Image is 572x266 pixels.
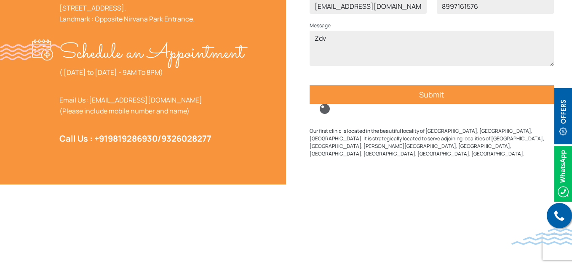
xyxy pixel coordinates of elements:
[511,228,572,245] img: bluewave
[59,67,244,78] p: ( [DATE] to [DATE] - 9AM To 8PM)
[59,40,244,67] p: Schedule an Appointment
[554,168,572,177] a: Whatsappicon
[59,95,244,116] p: Email Us : (Please include mobile number and name)
[310,127,554,158] p: Our first clinic is located in the beautiful locality of [GEOGRAPHIC_DATA], [GEOGRAPHIC_DATA], [G...
[108,133,158,144] a: 9819286930
[32,40,59,61] img: appointment-w
[554,88,572,144] img: offerBt
[310,85,554,104] input: Submit
[161,133,211,144] a: 9326028277
[310,21,331,31] label: Message
[89,95,202,105] a: [EMAIL_ADDRESS][DOMAIN_NAME]
[554,146,572,202] img: Whatsappicon
[555,251,561,258] img: up-blue-arrow.svg
[59,3,195,24] a: [STREET_ADDRESS].Landmark : Opposite Nirvana Park Entrance.
[59,133,211,144] strong: Call Us : +91 /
